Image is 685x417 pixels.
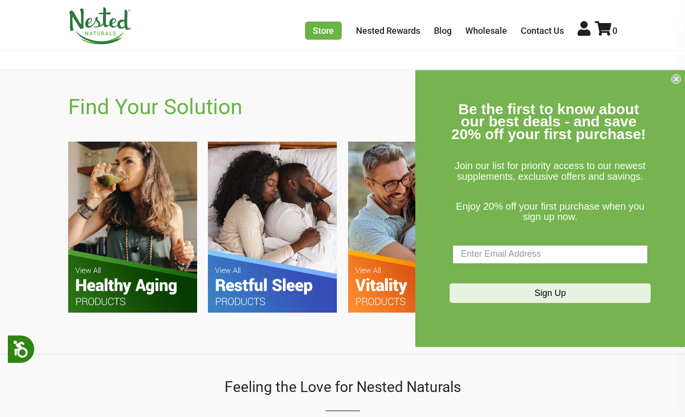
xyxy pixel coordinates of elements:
span: Join our list for priority access to our newest supplements, exclusive offers and savings. [455,161,645,182]
input: Enter Email Address [453,245,648,264]
img: FYS-Restful-Sleep.jpg [208,142,337,313]
div: FLYOUT Form [415,70,685,347]
span: Enjoy 20% off your first purchase when you sign up now. [456,201,644,222]
span: Be the first to know about our best deals - and save 20% off your first purchase! [452,101,646,142]
img: FYS-Healthy-Aging.jpg [68,142,197,313]
span: 0 [612,25,617,36]
button: Sign Up [450,283,651,303]
button: Close dialog [671,74,681,84]
a: 0 [595,25,617,36]
h2: Find Your Solution [68,95,242,120]
a: Contact Us [521,25,564,36]
img: Nested Naturals [68,7,132,45]
img: FYS-Vitality.jpg [348,142,477,313]
a: Wholesale [465,25,507,36]
a: Blog [434,25,452,36]
a: Nested Rewards [356,25,420,36]
a: Store [305,22,342,40]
